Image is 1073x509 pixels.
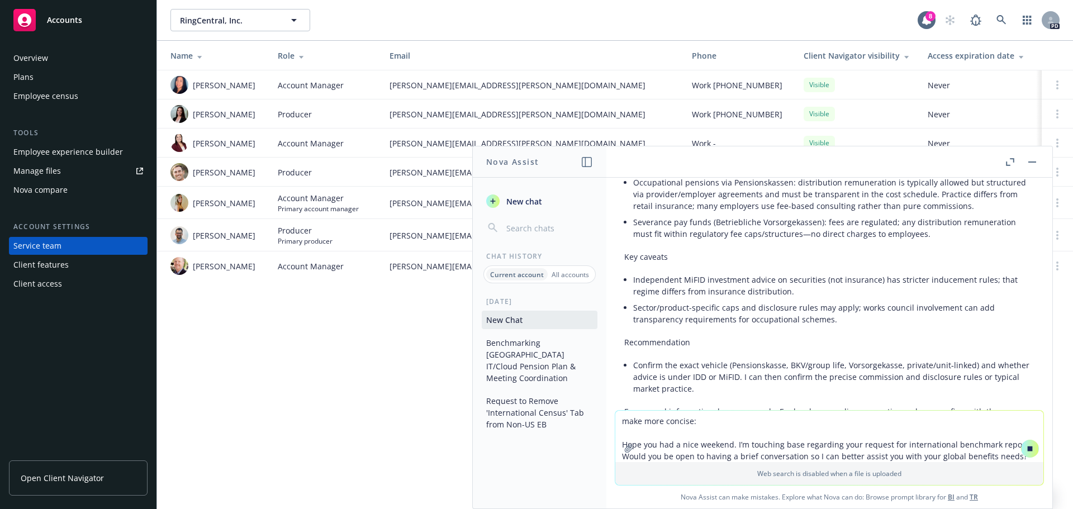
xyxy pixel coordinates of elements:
[9,143,148,161] a: Employee experience builder
[278,260,344,272] span: Account Manager
[278,167,312,178] span: Producer
[193,167,255,178] span: [PERSON_NAME]
[633,299,1034,327] li: Sector/product-specific caps and disclosure rules may apply; works council involvement can add tr...
[278,192,359,204] span: Account Manager
[170,9,310,31] button: RingCentral, Inc.
[633,272,1034,299] li: Independent MiFID investment advice on securities (not insurance) has stricter inducement rules; ...
[692,108,782,120] span: Work [PHONE_NUMBER]
[9,237,148,255] a: Service team
[13,162,61,180] div: Manage files
[170,257,188,275] img: photo
[278,50,372,61] div: Role
[13,181,68,199] div: Nova compare
[692,79,782,91] span: Work [PHONE_NUMBER]
[970,492,978,502] a: TR
[193,230,255,241] span: [PERSON_NAME]
[990,9,1013,31] a: Search
[278,79,344,91] span: Account Manager
[170,105,188,123] img: photo
[9,275,148,293] a: Client access
[9,49,148,67] a: Overview
[170,163,188,181] img: photo
[624,336,1034,348] p: Recommendation
[390,260,674,272] span: [PERSON_NAME][EMAIL_ADDRESS][PERSON_NAME][DOMAIN_NAME]
[390,167,674,178] span: [PERSON_NAME][EMAIL_ADDRESS][PERSON_NAME][DOMAIN_NAME]
[170,134,188,152] img: photo
[193,197,255,209] span: [PERSON_NAME]
[928,108,1033,120] span: Never
[965,9,987,31] a: Report a Bug
[928,50,1033,61] div: Access expiration date
[633,174,1034,214] li: Occupational pensions via Pensionskassen: distribution remuneration is typically allowed but stru...
[13,49,48,67] div: Overview
[278,108,312,120] span: Producer
[170,194,188,212] img: photo
[170,76,188,94] img: photo
[9,68,148,86] a: Plans
[13,237,61,255] div: Service team
[804,78,835,92] div: Visible
[390,50,674,61] div: Email
[21,472,104,484] span: Open Client Navigator
[473,297,606,306] div: [DATE]
[193,137,255,149] span: [PERSON_NAME]
[486,156,539,168] h1: Nova Assist
[948,492,955,502] a: BI
[1016,9,1038,31] a: Switch app
[692,137,716,149] span: Work -
[13,143,123,161] div: Employee experience builder
[193,260,255,272] span: [PERSON_NAME]
[180,15,277,26] span: RingCentral, Inc.
[9,181,148,199] a: Nova compare
[47,16,82,25] span: Accounts
[278,225,333,236] span: Producer
[692,50,786,61] div: Phone
[633,214,1034,242] li: Severance pay funds (Betriebliche Vorsorgekassen): fees are regulated; any distribution remunerat...
[390,137,674,149] span: [PERSON_NAME][EMAIL_ADDRESS][PERSON_NAME][DOMAIN_NAME]
[9,87,148,105] a: Employee census
[390,79,674,91] span: [PERSON_NAME][EMAIL_ADDRESS][PERSON_NAME][DOMAIN_NAME]
[482,191,597,211] button: New chat
[804,107,835,121] div: Visible
[9,127,148,139] div: Tools
[624,251,1034,263] p: Key caveats
[13,87,78,105] div: Employee census
[804,50,910,61] div: Client Navigator visibility
[13,256,69,274] div: Client features
[13,68,34,86] div: Plans
[9,4,148,36] a: Accounts
[504,196,542,207] span: New chat
[9,256,148,274] a: Client features
[928,137,1033,149] span: Never
[193,108,255,120] span: [PERSON_NAME]
[939,9,961,31] a: Start snowing
[170,226,188,244] img: photo
[490,270,544,279] p: Current account
[624,406,1034,429] p: For general informational purposes only. For legal or compliance questions, please confirm with t...
[13,275,62,293] div: Client access
[278,137,344,149] span: Account Manager
[390,197,674,209] span: [PERSON_NAME][EMAIL_ADDRESS][PERSON_NAME][DOMAIN_NAME]
[804,136,835,150] div: Visible
[928,79,1033,91] span: Never
[278,204,359,213] span: Primary account manager
[9,221,148,232] div: Account settings
[473,251,606,261] div: Chat History
[482,392,597,434] button: Request to Remove 'International Census' Tab from Non-US EB
[390,108,674,120] span: [PERSON_NAME][EMAIL_ADDRESS][PERSON_NAME][DOMAIN_NAME]
[193,79,255,91] span: [PERSON_NAME]
[278,236,333,246] span: Primary producer
[925,11,936,21] div: 8
[633,357,1034,397] li: Confirm the exact vehicle (Pensionskasse, BKV/group life, Vorsorgekasse, private/unit‑linked) and...
[611,486,1048,508] span: Nova Assist can make mistakes. Explore what Nova can do: Browse prompt library for and
[622,469,1037,478] p: Web search is disabled when a file is uploaded
[482,334,597,387] button: Benchmarking [GEOGRAPHIC_DATA] IT/Cloud Pension Plan & Meeting Coordination
[504,220,593,236] input: Search chats
[552,270,589,279] p: All accounts
[390,230,674,241] span: [PERSON_NAME][EMAIL_ADDRESS][PERSON_NAME][DOMAIN_NAME]
[9,162,148,180] a: Manage files
[170,50,260,61] div: Name
[482,311,597,329] button: New Chat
